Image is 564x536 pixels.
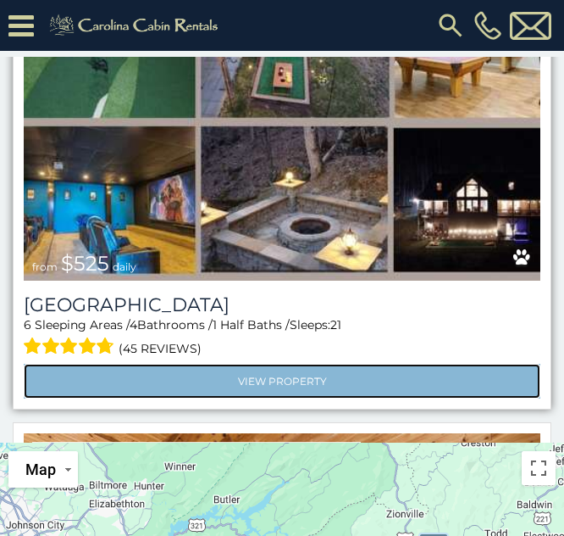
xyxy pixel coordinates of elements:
[522,451,556,485] button: Toggle fullscreen view
[61,251,109,276] span: $525
[24,317,31,332] span: 6
[32,260,58,273] span: from
[25,461,56,478] span: Map
[8,451,78,488] button: Change map style
[42,12,229,39] img: Khaki-logo.png
[24,316,540,360] div: Sleeping Areas / Bathrooms / Sleeps:
[32,442,361,463] a: [PERSON_NAME] / Blowing Rock, [GEOGRAPHIC_DATA]
[24,293,540,316] h3: Wildlife Manor
[213,317,290,332] span: 1 Half Baths /
[113,260,136,273] span: daily
[24,364,540,399] a: View Property
[470,11,506,40] a: [PHONE_NUMBER]
[24,293,540,316] a: [GEOGRAPHIC_DATA]
[330,317,341,332] span: 21
[119,338,202,360] span: (45 reviews)
[130,317,137,332] span: 4
[435,10,466,41] img: search-regular.svg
